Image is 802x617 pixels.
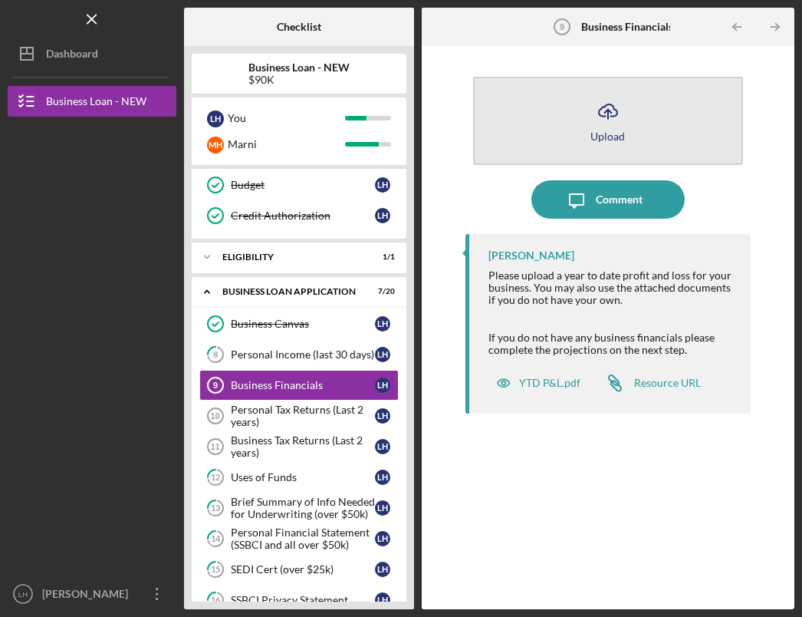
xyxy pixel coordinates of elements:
[8,38,176,69] button: Dashboard
[46,38,98,73] div: Dashboard
[596,180,643,219] div: Comment
[231,526,375,551] div: Personal Financial Statement (SSBCI and all over $50k)
[211,596,221,605] tspan: 16
[375,470,390,485] div: L H
[213,350,218,360] tspan: 8
[211,534,221,544] tspan: 14
[531,180,685,219] button: Comment
[207,137,224,153] div: M H
[488,332,736,356] div: If you do not have any business financials please complete the projections on the next step.
[634,377,701,389] div: Resource URL
[199,370,399,401] a: 9Business FinancialsLH
[375,500,390,516] div: L H
[375,562,390,577] div: L H
[199,462,399,493] a: 12Uses of FundsLH
[375,439,390,454] div: L H
[375,208,390,223] div: L H
[46,86,146,120] div: Business Loan - NEW
[375,378,390,393] div: L H
[199,200,399,231] a: Credit AuthorizationLH
[231,318,375,330] div: Business Canvas
[213,381,218,390] tspan: 9
[581,21,673,33] b: Business Financials
[8,579,176,609] button: LH[PERSON_NAME]
[248,61,350,74] b: Business Loan - NEW
[231,379,375,391] div: Business Financials
[231,471,375,483] div: Uses of Funds
[228,105,345,131] div: You
[231,179,375,191] div: Budget
[488,269,736,331] div: Please upload a year to date profit and loss for your business. You may also use the attached doc...
[231,434,375,459] div: Business Tax Returns (Last 2 years)
[248,74,350,86] div: $90K
[199,339,399,370] a: 8Personal Income (last 30 days)LH
[375,316,390,332] div: L H
[375,177,390,193] div: L H
[8,86,176,117] button: Business Loan - NEW
[560,22,564,31] tspan: 9
[211,503,220,513] tspan: 13
[199,431,399,462] a: 11Business Tax Returns (Last 2 years)LH
[375,592,390,608] div: L H
[228,131,345,157] div: Marni
[199,554,399,585] a: 15SEDI Cert (over $25k)LH
[199,523,399,554] a: 14Personal Financial Statement (SSBCI and all over $50k)LH
[231,563,375,576] div: SEDI Cert (over $25k)
[199,493,399,523] a: 13Brief Summary of Info Needed for Underwriting (over $50k)LH
[277,21,321,33] b: Checklist
[211,473,220,483] tspan: 12
[207,111,224,127] div: L H
[473,77,744,165] button: Upload
[199,585,399,615] a: 16SSBCI Privacy StatementLH
[231,496,375,520] div: Brief Summary of Info Needed for Underwriting (over $50k)
[231,210,375,222] div: Credit Authorization
[590,130,625,142] div: Upload
[231,594,375,606] div: SSBCI Privacy Statement
[488,368,588,398] button: YTD P&L.pdf
[375,347,390,362] div: L H
[375,408,390,424] div: L H
[231,404,375,428] div: Personal Tax Returns (Last 2 years)
[199,308,399,339] a: Business CanvasLH
[199,170,399,200] a: BudgetLH
[18,590,28,599] text: LH
[222,287,357,296] div: BUSINESS LOAN APPLICATION
[38,579,138,613] div: [PERSON_NAME]
[211,565,220,575] tspan: 15
[488,249,574,262] div: [PERSON_NAME]
[367,252,395,262] div: 1 / 1
[210,411,219,421] tspan: 10
[519,377,580,389] div: YTD P&L.pdf
[222,252,357,262] div: ELIGIBILITY
[367,287,395,296] div: 7 / 20
[231,348,375,361] div: Personal Income (last 30 days)
[596,368,701,398] a: Resource URL
[375,531,390,546] div: L H
[199,401,399,431] a: 10Personal Tax Returns (Last 2 years)LH
[210,442,219,451] tspan: 11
